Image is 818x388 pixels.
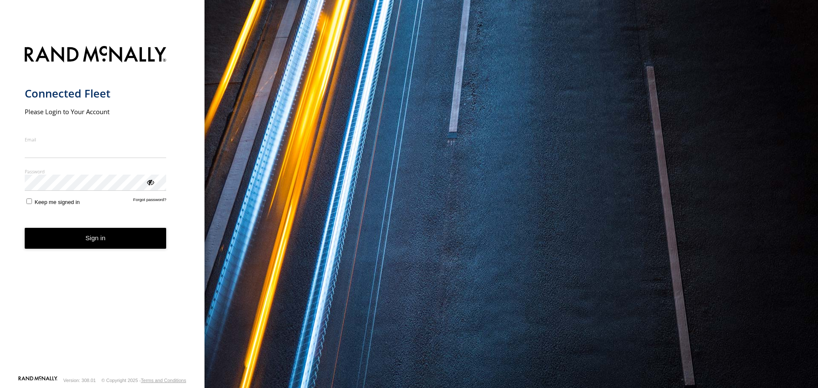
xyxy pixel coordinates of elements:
form: main [25,41,180,375]
button: Sign in [25,228,167,249]
div: © Copyright 2025 - [101,378,186,383]
label: Email [25,136,167,143]
div: ViewPassword [146,178,154,186]
label: Password [25,168,167,175]
input: Keep me signed in [26,198,32,204]
a: Terms and Conditions [141,378,186,383]
h2: Please Login to Your Account [25,107,167,116]
span: Keep me signed in [35,199,80,205]
img: Rand McNally [25,44,167,66]
a: Visit our Website [18,376,58,385]
a: Forgot password? [133,197,167,205]
div: Version: 308.01 [63,378,96,383]
h1: Connected Fleet [25,86,167,101]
